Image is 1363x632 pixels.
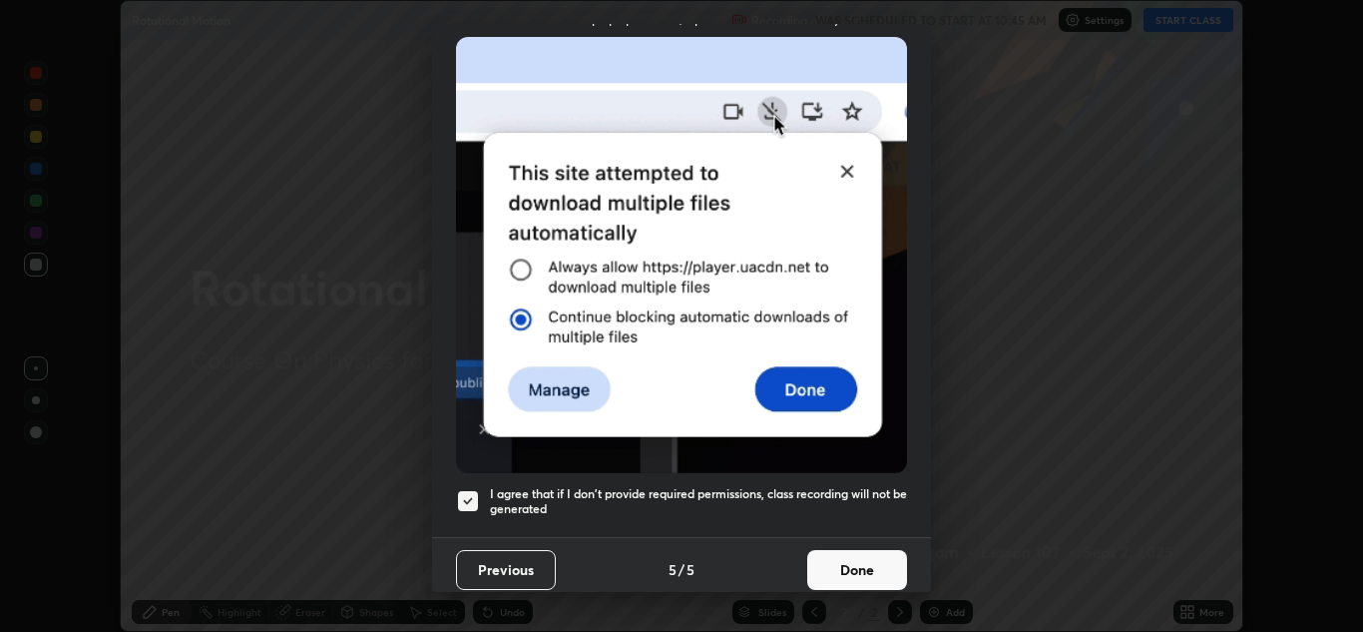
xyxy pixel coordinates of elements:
[669,559,677,580] h4: 5
[807,550,907,590] button: Done
[456,37,907,473] img: downloads-permission-blocked.gif
[679,559,684,580] h4: /
[456,550,556,590] button: Previous
[686,559,694,580] h4: 5
[490,486,907,517] h5: I agree that if I don't provide required permissions, class recording will not be generated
